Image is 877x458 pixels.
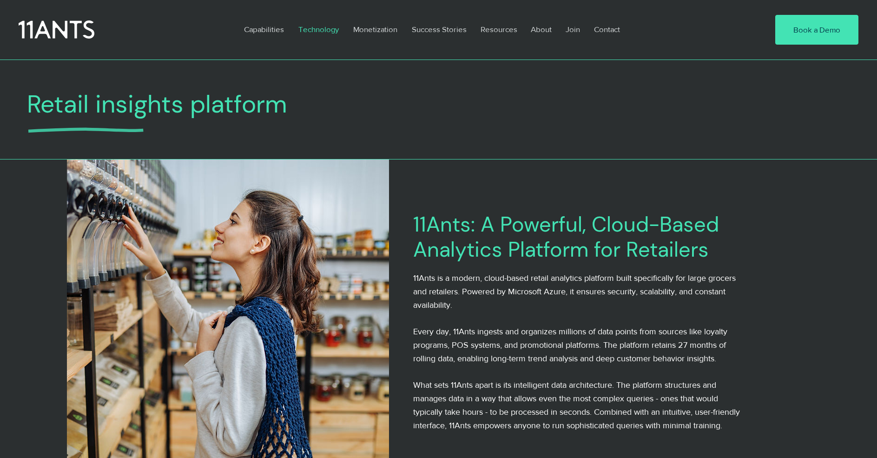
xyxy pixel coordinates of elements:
p: Resources [476,19,522,40]
span: 11Ants: A Powerful, Cloud-Based Analytics Platform for Retailers [413,211,719,263]
a: Technology [291,19,346,40]
p: Contact [589,19,625,40]
span: 11Ants is a modern, cloud-based retail analytics platform built specifically for large grocers an... [413,273,736,310]
p: Technology [294,19,343,40]
a: Join [559,19,587,40]
a: Contact [587,19,628,40]
a: Monetization [346,19,405,40]
span: Every day, 11Ants ingests and organizes millions of data points from sources like loyalty program... [413,327,727,363]
a: Capabilities [237,19,291,40]
p: Success Stories [407,19,471,40]
p: Join [561,19,585,40]
p: About [526,19,556,40]
span: Retail insights platform [27,88,287,120]
span: What sets 11Ants apart is its intelligent data architecture. The platform structures and manages ... [413,380,740,430]
nav: Site [237,19,747,40]
a: Success Stories [405,19,474,40]
a: About [524,19,559,40]
p: Capabilities [239,19,289,40]
p: Monetization [349,19,402,40]
a: Resources [474,19,524,40]
span: Book a Demo [793,24,840,35]
a: Book a Demo [775,15,858,45]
